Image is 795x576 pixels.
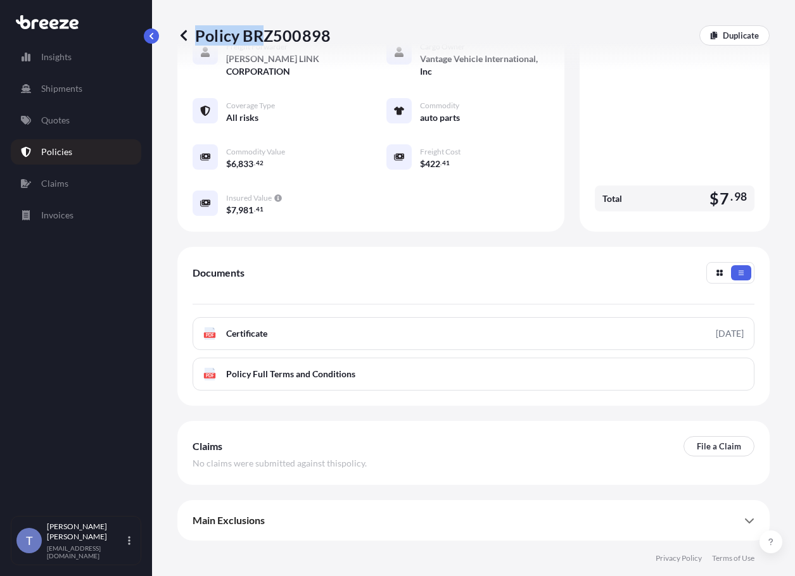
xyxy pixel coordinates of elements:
[440,161,442,165] span: .
[656,553,702,563] a: Privacy Policy
[47,522,125,542] p: [PERSON_NAME] [PERSON_NAME]
[420,160,425,168] span: $
[684,436,754,456] a: File a Claim
[193,514,265,527] span: Main Exclusions
[226,111,258,124] span: All risks
[226,206,231,215] span: $
[11,203,141,228] a: Invoices
[709,191,719,206] span: $
[254,161,255,165] span: .
[226,147,285,157] span: Commodity Value
[11,108,141,133] a: Quotes
[256,161,264,165] span: 42
[193,266,245,279] span: Documents
[420,101,459,111] span: Commodity
[602,192,622,205] span: Total
[26,534,33,547] span: T
[697,440,741,453] p: File a Claim
[41,177,68,190] p: Claims
[238,206,253,215] span: 981
[226,327,267,340] span: Certificate
[723,29,759,42] p: Duplicate
[420,147,461,157] span: Freight Cost
[425,160,440,168] span: 422
[712,553,754,563] a: Terms of Use
[41,209,73,222] p: Invoices
[716,327,744,340] div: [DATE]
[720,191,729,206] span: 7
[256,207,264,211] span: 41
[730,193,733,201] span: .
[41,82,82,95] p: Shipments
[238,160,253,168] span: 833
[193,457,367,470] span: No claims were submitted against this policy .
[226,160,231,168] span: $
[11,76,141,101] a: Shipments
[236,160,238,168] span: ,
[47,544,125,560] p: [EMAIL_ADDRESS][DOMAIN_NAME]
[41,114,70,127] p: Quotes
[254,207,255,211] span: .
[11,139,141,165] a: Policies
[420,111,460,124] span: auto parts
[226,193,272,203] span: Insured Value
[193,317,754,350] a: PDFCertificate[DATE]
[206,373,214,378] text: PDF
[41,146,72,158] p: Policies
[236,206,238,215] span: ,
[206,333,214,337] text: PDF
[226,368,355,380] span: Policy Full Terms and Conditions
[193,505,754,535] div: Main Exclusions
[442,161,450,165] span: 41
[699,25,770,46] a: Duplicate
[11,171,141,196] a: Claims
[226,101,275,111] span: Coverage Type
[177,25,331,46] p: Policy BRZ500898
[193,440,222,453] span: Claims
[231,160,236,168] span: 6
[41,51,72,63] p: Insights
[193,358,754,391] a: PDFPolicy Full Terms and Conditions
[11,44,141,70] a: Insights
[734,193,747,201] span: 98
[231,206,236,215] span: 7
